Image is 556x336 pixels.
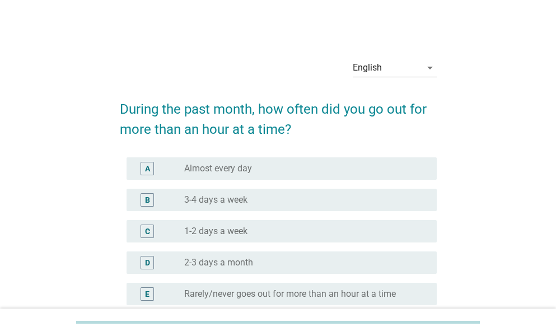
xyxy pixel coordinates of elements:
[184,163,252,174] label: Almost every day
[184,226,247,237] label: 1-2 days a week
[145,256,150,268] div: D
[423,61,437,74] i: arrow_drop_down
[145,162,150,174] div: A
[184,194,247,206] label: 3-4 days a week
[145,194,150,206] div: B
[184,288,396,300] label: Rarely/never goes out for more than an hour at a time
[145,225,150,237] div: C
[184,257,253,268] label: 2-3 days a month
[120,88,437,139] h2: During the past month, how often did you go out for more than an hour at a time?
[353,63,382,73] div: English
[145,288,149,300] div: E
